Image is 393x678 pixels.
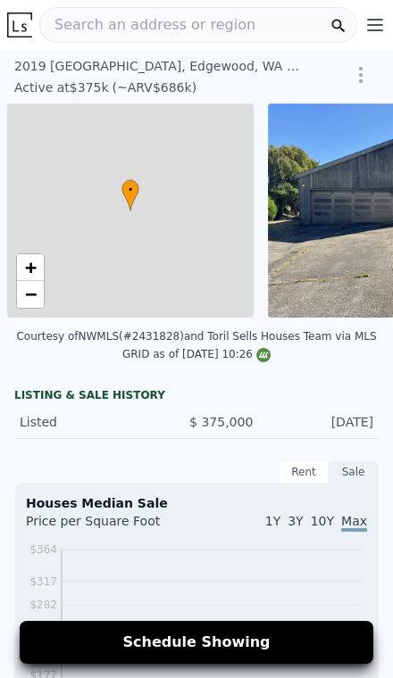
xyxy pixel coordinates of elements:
[20,621,373,664] button: Schedule Showing
[288,514,303,528] span: 3Y
[17,281,44,308] a: Zoom out
[279,460,329,484] div: Rent
[17,254,44,281] a: Zoom in
[265,514,280,528] span: 1Y
[25,256,37,278] span: +
[14,79,109,96] div: $375k
[121,182,139,198] span: •
[189,415,253,429] span: $ 375,000
[26,512,196,541] div: Price per Square Foot
[7,12,32,37] img: Lotside
[14,388,379,406] div: LISTING & SALE HISTORY
[343,57,379,93] button: Show Options
[16,330,376,360] div: Courtesy of NWMLS (#2431828) and Toril Sells Houses Team via MLS GRID as of [DATE] 10:26
[121,179,139,211] div: •
[260,413,373,431] div: [DATE]
[29,543,57,556] tspan: $364
[29,575,57,588] tspan: $317
[26,494,367,512] div: Houses Median Sale
[341,514,367,532] span: Max
[25,283,37,305] span: −
[29,599,57,611] tspan: $282
[20,413,133,431] div: Listed
[109,79,197,96] div: (~ARV $686k )
[329,460,379,484] div: Sale
[14,80,70,95] span: Active at
[256,348,271,362] img: NWMLS Logo
[311,514,334,528] span: 10Y
[14,57,304,75] div: 2019 [GEOGRAPHIC_DATA] , Edgewood , WA 98372
[40,14,255,36] span: Search an address or region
